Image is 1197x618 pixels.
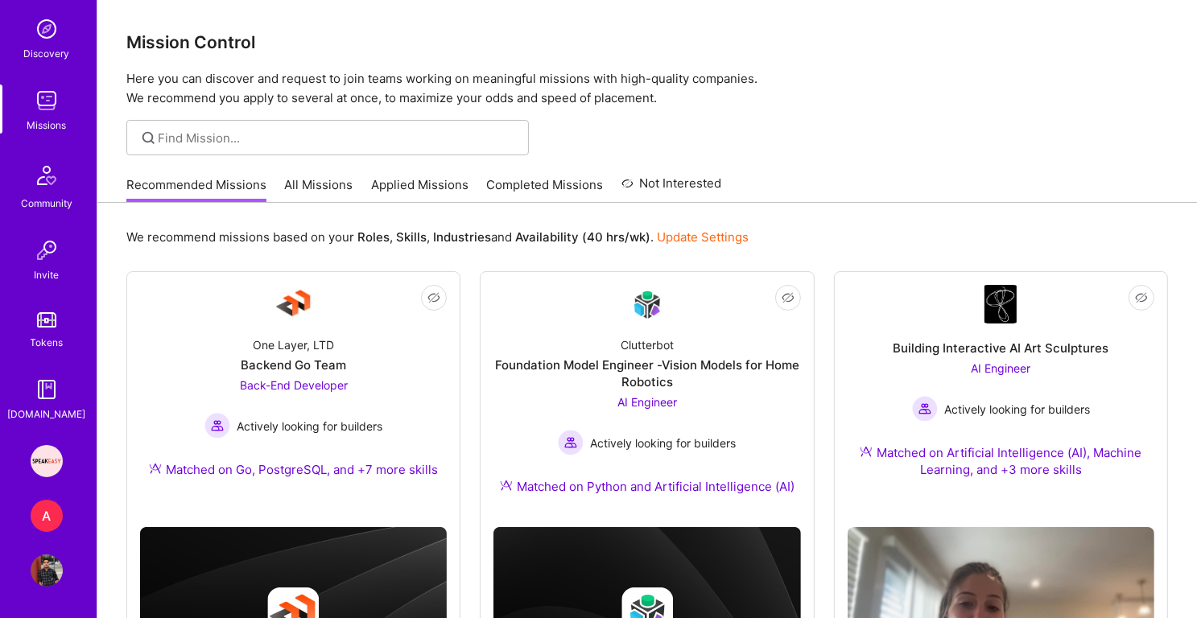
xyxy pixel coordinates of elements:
img: User Avatar [31,554,63,587]
span: AI Engineer [971,361,1030,375]
div: Tokens [31,334,64,351]
div: Community [21,195,72,212]
img: Community [27,156,66,195]
img: Speakeasy: Software Engineer to help Customers write custom functions [31,445,63,477]
i: icon SearchGrey [139,129,158,147]
img: Actively looking for builders [912,396,938,422]
b: Availability (40 hrs/wk) [515,229,650,245]
span: Actively looking for builders [237,418,382,435]
div: Building Interactive AI Art Sculptures [893,340,1108,356]
div: A [31,500,63,532]
img: Company Logo [274,285,313,323]
i: icon EyeClosed [782,291,795,304]
a: A [27,500,67,532]
span: Actively looking for builders [590,435,736,451]
b: Industries [433,229,491,245]
img: guide book [31,373,63,406]
img: tokens [37,312,56,328]
b: Roles [357,229,390,245]
a: Completed Missions [487,176,604,203]
a: All Missions [285,176,353,203]
a: Company LogoOne Layer, LTDBackend Go TeamBack-End Developer Actively looking for buildersActively... [140,285,447,497]
h3: Mission Control [126,32,1168,52]
i: icon EyeClosed [1135,291,1148,304]
span: AI Engineer [617,395,677,409]
a: Applied Missions [371,176,468,203]
a: Recommended Missions [126,176,266,203]
div: Clutterbot [621,336,674,353]
div: [DOMAIN_NAME] [8,406,86,422]
img: Ateam Purple Icon [860,445,873,458]
img: Ateam Purple Icon [500,479,513,492]
img: teamwork [31,84,63,117]
i: icon EyeClosed [427,291,440,304]
div: Matched on Python and Artificial Intelligence (AI) [500,478,795,495]
a: Not Interested [621,174,722,203]
div: Invite [35,266,60,283]
div: Backend Go Team [241,356,346,373]
p: We recommend missions based on your , , and . [126,229,749,245]
a: Company LogoBuilding Interactive AI Art SculpturesAI Engineer Actively looking for buildersActive... [848,285,1154,514]
a: User Avatar [27,554,67,587]
span: Actively looking for builders [944,401,1090,418]
a: Company LogoClutterbotFoundation Model Engineer -Vision Models for Home RoboticsAI Engineer Activ... [493,285,800,514]
span: Back-End Developer [240,378,348,392]
div: Discovery [24,45,70,62]
img: Actively looking for builders [558,430,584,455]
p: Here you can discover and request to join teams working on meaningful missions with high-quality ... [126,69,1168,108]
img: Actively looking for builders [204,413,230,439]
div: Foundation Model Engineer -Vision Models for Home Robotics [493,356,800,390]
a: Speakeasy: Software Engineer to help Customers write custom functions [27,445,67,477]
img: discovery [31,13,63,45]
img: Invite [31,234,63,266]
b: Skills [396,229,427,245]
div: Matched on Artificial Intelligence (AI), Machine Learning, and +3 more skills [848,444,1154,478]
img: Company Logo [984,285,1017,323]
div: One Layer, LTD [253,336,334,353]
div: Matched on Go, PostgreSQL, and +7 more skills [149,461,438,478]
input: Find Mission... [159,130,517,146]
img: Ateam Purple Icon [149,462,162,475]
div: Missions [27,117,67,134]
a: Update Settings [657,229,749,245]
img: Company Logo [628,286,667,323]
